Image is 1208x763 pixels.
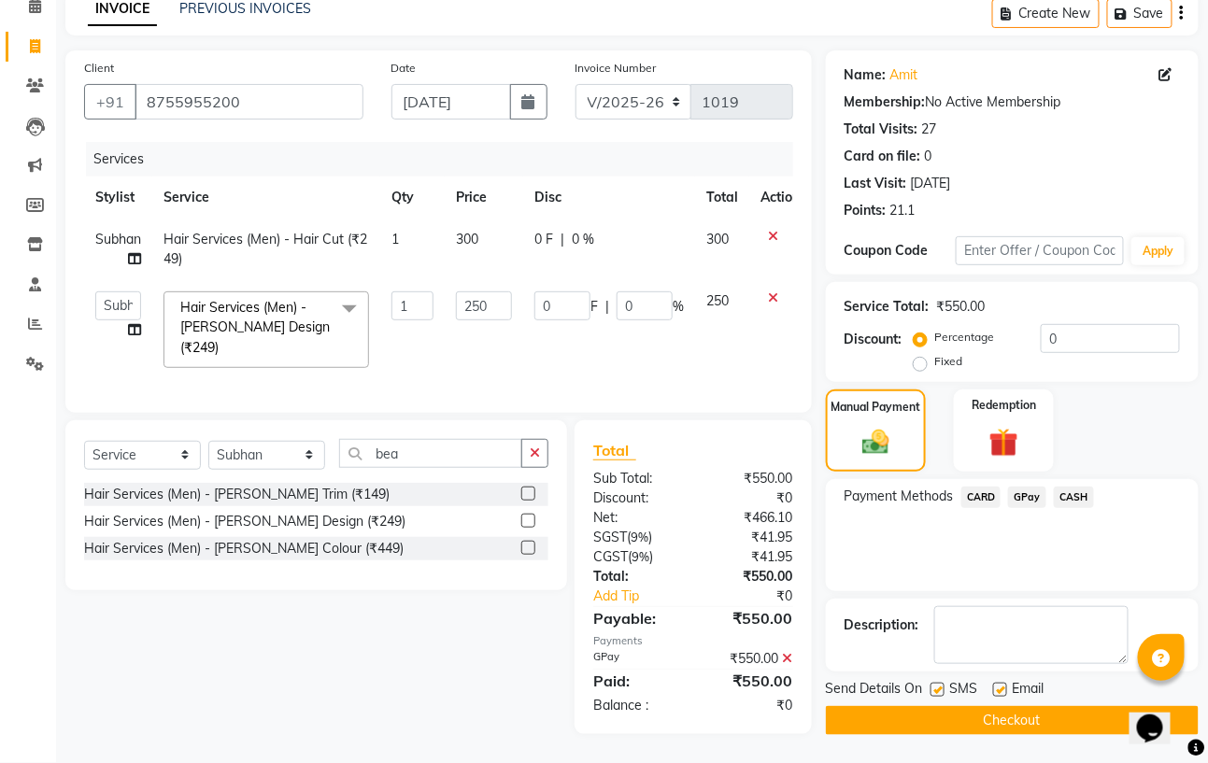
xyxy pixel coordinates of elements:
[579,488,693,508] div: Discount:
[579,696,693,715] div: Balance :
[693,696,807,715] div: ₹0
[579,508,693,528] div: Net:
[84,512,405,531] div: Hair Services (Men) - [PERSON_NAME] Design (₹249)
[845,330,902,349] div: Discount:
[631,530,648,544] span: 9%
[712,586,806,606] div: ₹0
[845,147,921,166] div: Card on file:
[890,201,916,220] div: 21.1
[593,548,628,565] span: CGST
[693,547,807,567] div: ₹41.95
[845,241,957,261] div: Coupon Code
[935,329,995,346] label: Percentage
[845,65,887,85] div: Name:
[391,231,399,247] span: 1
[579,567,693,586] div: Total:
[693,607,807,629] div: ₹550.00
[925,147,932,166] div: 0
[845,92,926,112] div: Membership:
[456,231,478,247] span: 300
[84,84,136,120] button: +91
[980,425,1027,461] img: _gift.svg
[845,297,930,317] div: Service Total:
[163,231,367,267] span: Hair Services (Men) - Hair Cut (₹249)
[1008,487,1046,508] span: GPay
[845,174,907,193] div: Last Visit:
[576,60,657,77] label: Invoice Number
[831,399,920,416] label: Manual Payment
[84,177,152,219] th: Stylist
[845,487,954,506] span: Payment Methods
[579,469,693,488] div: Sub Total:
[534,230,553,249] span: 0 F
[95,231,141,247] span: Subhan
[695,177,749,219] th: Total
[826,679,923,702] span: Send Details On
[590,297,598,317] span: F
[845,92,1180,112] div: No Active Membership
[219,339,227,356] a: x
[445,177,523,219] th: Price
[845,120,918,139] div: Total Visits:
[950,679,978,702] span: SMS
[84,539,404,558] div: Hair Services (Men) - [PERSON_NAME] Colour (₹449)
[972,397,1036,414] label: Redemption
[84,485,390,504] div: Hair Services (Men) - [PERSON_NAME] Trim (₹149)
[845,615,919,635] div: Description:
[180,299,330,356] span: Hair Services (Men) - [PERSON_NAME] Design (₹249)
[579,547,693,567] div: ( )
[593,633,792,649] div: Payments
[1054,487,1094,508] span: CASH
[391,60,417,77] label: Date
[706,292,729,309] span: 250
[890,65,918,85] a: Amit
[956,236,1124,265] input: Enter Offer / Coupon Code
[693,670,807,692] div: ₹550.00
[593,441,636,460] span: Total
[673,297,684,317] span: %
[84,60,114,77] label: Client
[693,469,807,488] div: ₹550.00
[854,427,898,459] img: _cash.svg
[380,177,445,219] th: Qty
[579,649,693,669] div: GPay
[579,670,693,692] div: Paid:
[579,607,693,629] div: Payable:
[693,567,807,586] div: ₹550.00
[922,120,937,139] div: 27
[135,84,363,120] input: Search by Name/Mobile/Email/Code
[935,353,963,370] label: Fixed
[826,706,1199,735] button: Checkout
[523,177,695,219] th: Disc
[693,528,807,547] div: ₹41.95
[845,201,887,220] div: Points:
[706,231,729,247] span: 300
[693,649,807,669] div: ₹550.00
[961,487,1002,508] span: CARD
[152,177,380,219] th: Service
[572,230,594,249] span: 0 %
[632,549,649,564] span: 9%
[693,488,807,508] div: ₹0
[937,297,986,317] div: ₹550.00
[339,439,522,468] input: Search or Scan
[579,528,693,547] div: ( )
[579,586,712,606] a: Add Tip
[593,529,627,545] span: SGST
[1131,237,1185,265] button: Apply
[1013,679,1045,702] span: Email
[911,174,951,193] div: [DATE]
[749,177,811,219] th: Action
[561,230,564,249] span: |
[605,297,609,317] span: |
[86,142,807,177] div: Services
[693,508,807,528] div: ₹466.10
[1130,688,1189,744] iframe: chat widget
